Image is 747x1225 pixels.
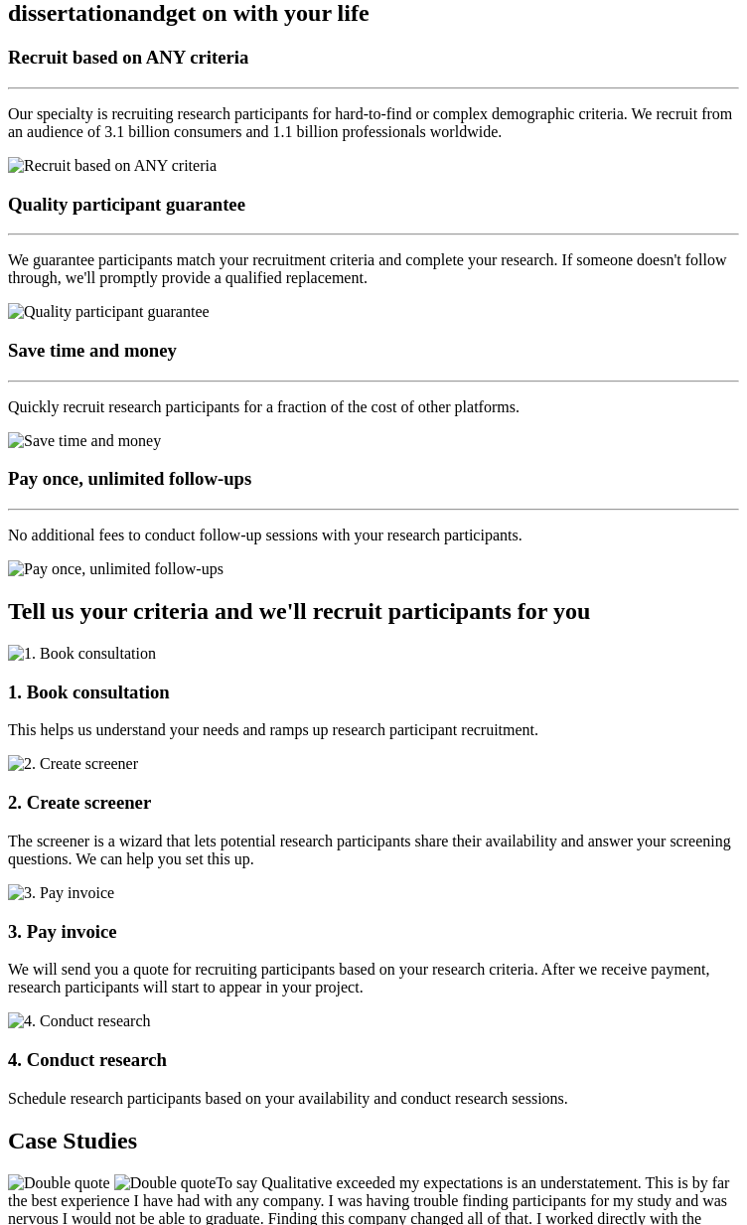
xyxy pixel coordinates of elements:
img: Double quote [114,1174,217,1192]
p: We guarantee participants match your recruitment criteria and complete your research. If someone ... [8,251,739,287]
p: The screener is a wizard that lets potential research participants share their availability and a... [8,833,739,868]
h3: Save time and money [8,340,739,362]
img: Recruit based on ANY criteria [8,157,217,175]
img: 3. Pay invoice [8,884,114,902]
p: Schedule research participants based on your availability and conduct research sessions. [8,1090,739,1108]
h3: Recruit based on ANY criteria [8,47,739,69]
p: Our specialty is recruiting research participants for hard-to-find or complex demographic criteri... [8,105,739,141]
h3: 1. Book consultation [8,682,739,703]
img: 1. Book consultation [8,645,156,663]
h3: 4. Conduct research [8,1049,739,1071]
h2: Tell us your criteria and we'll recruit participants for you [8,598,739,625]
h3: Quality participant guarantee [8,194,739,216]
img: 2. Create screener [8,755,138,773]
img: Double quote [8,1174,110,1192]
p: We will send you a quote for recruiting participants based on your research criteria. After we re... [8,961,739,996]
img: Pay once, unlimited follow-ups [8,560,224,578]
h3: 2. Create screener [8,792,739,814]
p: No additional fees to conduct follow-up sessions with your research participants. [8,527,739,544]
img: Quality participant guarantee [8,303,210,321]
p: Quickly recruit research participants for a fraction of the cost of other platforms. [8,398,739,416]
h3: 3. Pay invoice [8,921,739,943]
h3: Pay once, unlimited follow-ups [8,468,739,490]
img: 4. Conduct research [8,1012,151,1030]
p: This helps us understand your needs and ramps up research participant recruitment. [8,721,739,739]
h2: Case Studies [8,1128,739,1154]
img: Save time and money [8,432,161,450]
